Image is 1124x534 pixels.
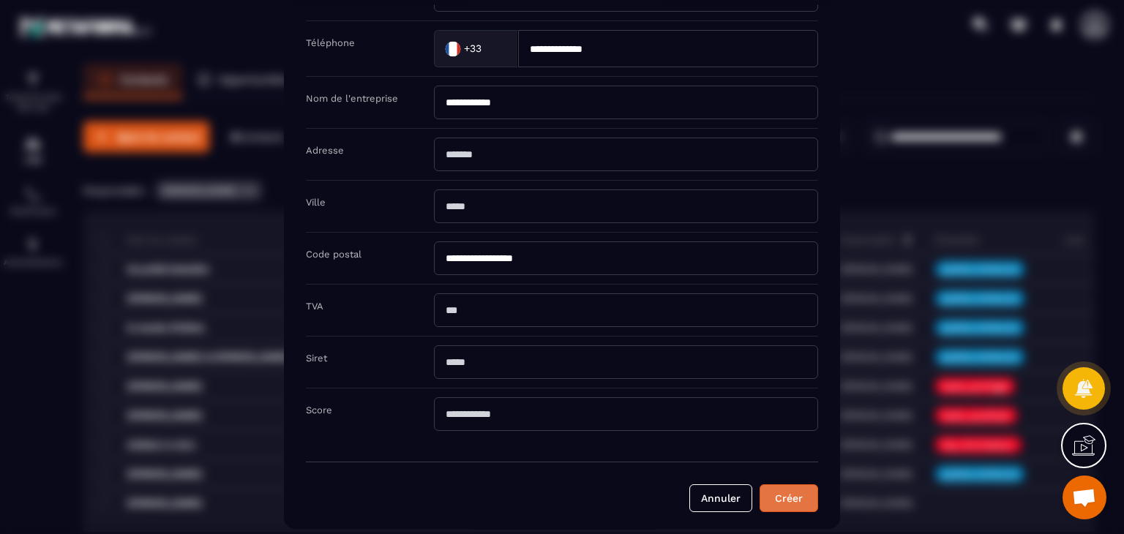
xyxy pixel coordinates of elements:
[464,42,482,56] span: +33
[306,405,332,416] label: Score
[306,249,361,260] label: Code postal
[484,38,503,60] input: Search for option
[306,353,327,364] label: Siret
[306,94,398,105] label: Nom de l'entreprise
[306,301,323,312] label: TVA
[306,198,326,208] label: Ville
[689,485,752,513] button: Annuler
[438,34,468,64] img: Country Flag
[760,485,818,513] button: Créer
[306,146,344,157] label: Adresse
[434,31,518,68] div: Search for option
[306,38,355,49] label: Téléphone
[1063,475,1106,519] div: Ouvrir le chat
